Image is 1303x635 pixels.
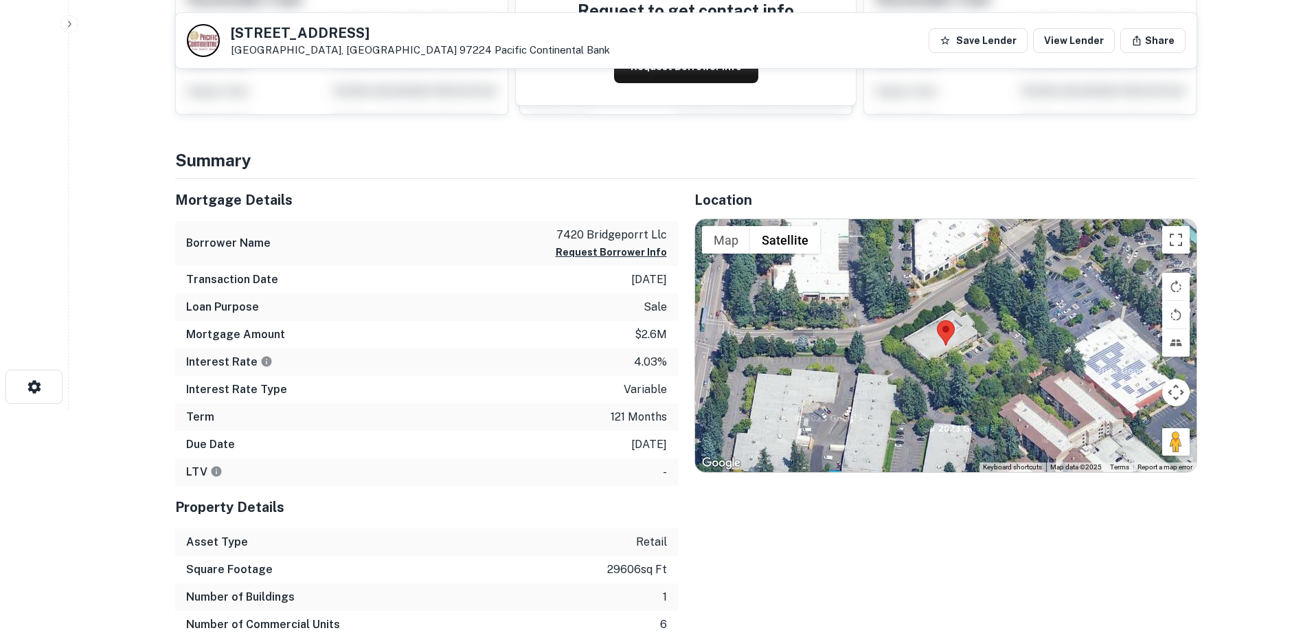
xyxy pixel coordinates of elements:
h6: Asset Type [186,534,248,550]
img: Google [699,454,744,472]
p: 4.03% [634,354,667,370]
h6: LTV [186,464,223,480]
p: - [663,464,667,480]
p: 29606 sq ft [607,561,667,578]
button: Share [1120,28,1186,53]
button: Tilt map [1162,329,1190,357]
h5: [STREET_ADDRESS] [231,26,610,40]
button: Toggle fullscreen view [1162,226,1190,254]
h5: Location [694,190,1197,210]
a: Open this area in Google Maps (opens a new window) [699,454,744,472]
h5: Property Details [175,497,678,517]
h6: Borrower Name [186,235,271,252]
h6: Term [186,409,214,425]
a: Report a map error [1137,463,1192,471]
button: Drag Pegman onto the map to open Street View [1162,428,1190,456]
button: Show satellite imagery [750,226,820,254]
p: 121 months [611,409,667,425]
h6: Loan Purpose [186,299,259,315]
h6: Number of Commercial Units [186,616,340,633]
span: Map data ©2025 [1050,463,1102,471]
p: $2.6m [635,326,667,343]
p: 1 [663,589,667,605]
p: variable [624,381,667,398]
a: Pacific Continental Bank [495,44,610,56]
h6: Interest Rate Type [186,381,287,398]
a: Terms (opens in new tab) [1110,463,1129,471]
h6: Transaction Date [186,271,278,288]
p: [DATE] [631,271,667,288]
h6: Interest Rate [186,354,273,370]
h6: Number of Buildings [186,589,295,605]
button: Request Borrower Info [556,244,667,260]
button: Keyboard shortcuts [983,463,1042,472]
p: sale [644,299,667,315]
button: Show street map [702,226,750,254]
svg: LTVs displayed on the website are for informational purposes only and may be reported incorrectly... [210,465,223,478]
h5: Mortgage Details [175,190,678,210]
p: 7420 bridgeporrt llc [556,227,667,243]
h6: Square Footage [186,561,273,578]
button: Map camera controls [1162,379,1190,406]
h4: Summary [175,148,1197,172]
button: Save Lender [929,28,1028,53]
p: retail [636,534,667,550]
p: [GEOGRAPHIC_DATA], [GEOGRAPHIC_DATA] 97224 [231,44,610,56]
button: Rotate map counterclockwise [1162,301,1190,328]
button: Rotate map clockwise [1162,273,1190,300]
svg: The interest rates displayed on the website are for informational purposes only and may be report... [260,355,273,368]
h6: Due Date [186,436,235,453]
a: View Lender [1033,28,1115,53]
iframe: Chat Widget [1234,525,1303,591]
h6: Mortgage Amount [186,326,285,343]
p: [DATE] [631,436,667,453]
p: 6 [660,616,667,633]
